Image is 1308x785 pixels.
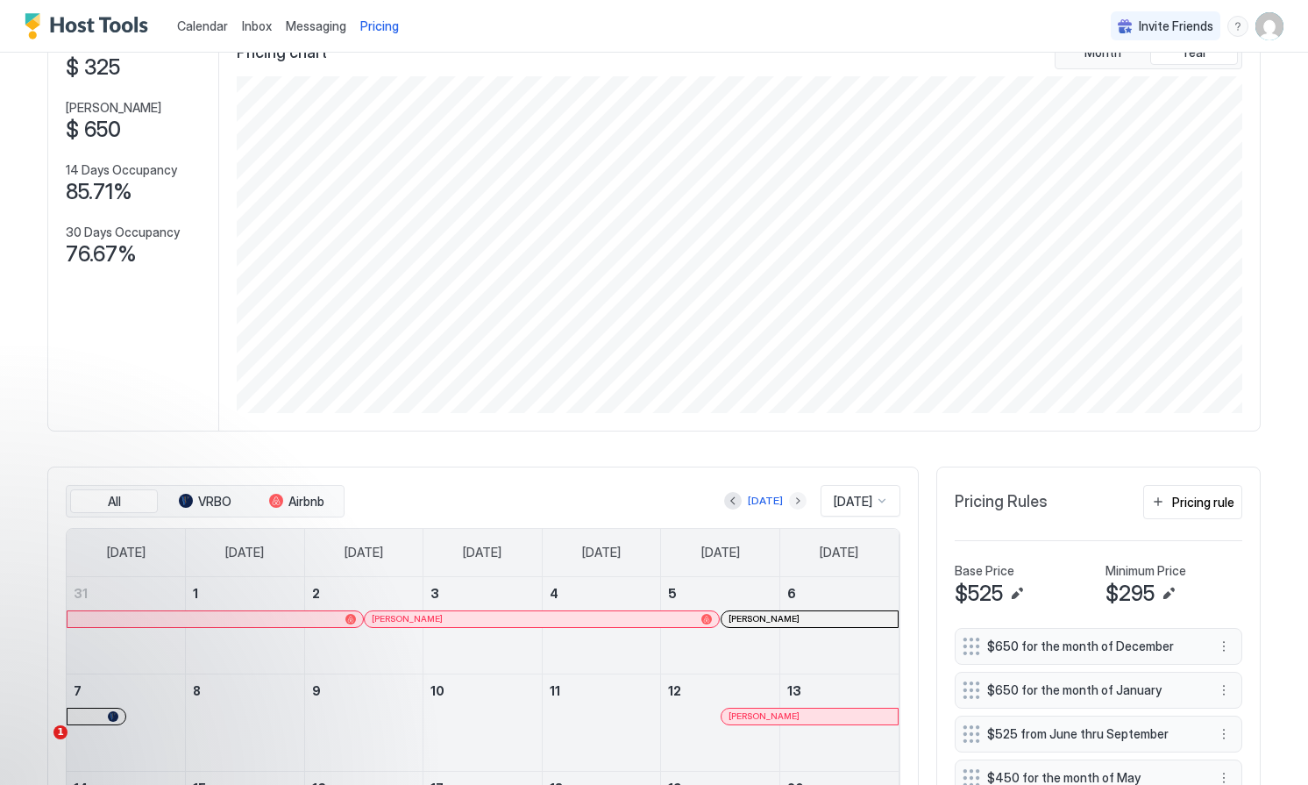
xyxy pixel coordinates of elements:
[661,674,780,771] td: September 12, 2025
[1143,485,1242,519] button: Pricing rule
[53,725,68,739] span: 1
[186,577,305,674] td: September 1, 2025
[430,586,439,601] span: 3
[66,54,120,81] span: $ 325
[1227,16,1248,37] div: menu
[445,529,519,576] a: Wednesday
[1105,563,1186,579] span: Minimum Price
[67,577,186,674] td: August 31, 2025
[288,494,324,510] span: Airbnb
[1172,493,1234,511] div: Pricing rule
[423,674,543,771] td: September 10, 2025
[724,492,742,510] button: Previous month
[789,492,807,510] button: Next month
[66,117,121,143] span: $ 650
[729,613,891,624] div: [PERSON_NAME]
[987,639,1196,654] span: $650 for the month of December
[729,613,800,624] span: [PERSON_NAME]
[25,13,156,39] a: Host Tools Logo
[463,545,501,560] span: [DATE]
[186,577,304,610] a: September 1, 2025
[107,545,146,560] span: [DATE]
[108,494,121,510] span: All
[74,586,88,601] span: 31
[543,674,661,707] a: September 11, 2025
[177,17,228,35] a: Calendar
[701,545,740,560] span: [DATE]
[67,577,185,610] a: August 31, 2025
[66,100,161,116] span: [PERSON_NAME]
[345,545,383,560] span: [DATE]
[661,577,780,674] td: September 5, 2025
[66,225,180,240] span: 30 Days Occupancy
[360,18,399,34] span: Pricing
[729,710,891,722] div: [PERSON_NAME]
[1213,724,1234,745] div: menu
[1158,583,1179,604] button: Edit
[834,494,872,510] span: [DATE]
[193,586,198,601] span: 1
[542,577,661,674] td: September 4, 2025
[955,581,1003,607] span: $525
[1139,18,1213,34] span: Invite Friends
[543,577,661,610] a: September 4, 2025
[802,529,876,576] a: Saturday
[955,563,1014,579] span: Base Price
[1006,583,1027,604] button: Edit
[661,674,779,707] a: September 12, 2025
[177,18,228,33] span: Calendar
[779,674,899,771] td: September 13, 2025
[372,613,712,624] div: [PERSON_NAME]
[70,489,158,514] button: All
[542,674,661,771] td: September 11, 2025
[286,18,346,33] span: Messaging
[729,710,800,722] span: [PERSON_NAME]
[66,485,345,518] div: tab-group
[668,586,677,601] span: 5
[779,577,899,674] td: September 6, 2025
[13,615,364,738] iframe: Intercom notifications message
[161,489,249,514] button: VRBO
[684,529,757,576] a: Friday
[745,490,786,511] button: [DATE]
[955,492,1048,512] span: Pricing Rules
[955,628,1242,665] div: $650 for the month of December menu
[242,18,272,33] span: Inbox
[305,577,423,610] a: September 2, 2025
[820,545,858,560] span: [DATE]
[780,674,899,707] a: September 13, 2025
[787,683,801,698] span: 13
[1213,636,1234,657] button: More options
[304,577,423,674] td: September 2, 2025
[208,529,281,576] a: Monday
[66,179,132,205] span: 85.71%
[286,17,346,35] a: Messaging
[225,545,264,560] span: [DATE]
[1255,12,1283,40] div: User profile
[1105,581,1155,607] span: $295
[242,17,272,35] a: Inbox
[66,241,137,268] span: 76.67%
[1213,680,1234,701] button: More options
[668,683,681,698] span: 12
[18,725,60,767] iframe: Intercom live chat
[89,529,163,576] a: Sunday
[423,674,542,707] a: September 10, 2025
[423,577,542,610] a: September 3, 2025
[430,683,444,698] span: 10
[987,726,1196,742] span: $525 from June thru September
[987,682,1196,698] span: $650 for the month of January
[550,586,558,601] span: 4
[372,613,443,624] span: [PERSON_NAME]
[565,529,638,576] a: Thursday
[780,577,899,610] a: September 6, 2025
[550,683,560,698] span: 11
[582,545,621,560] span: [DATE]
[312,586,320,601] span: 2
[787,586,796,601] span: 6
[252,489,340,514] button: Airbnb
[327,529,401,576] a: Tuesday
[1213,680,1234,701] div: menu
[198,494,231,510] span: VRBO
